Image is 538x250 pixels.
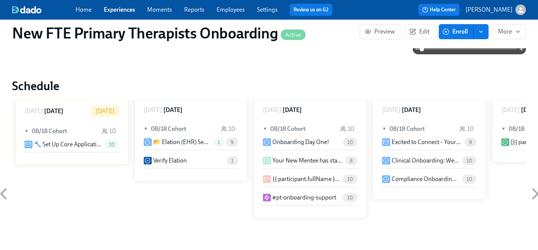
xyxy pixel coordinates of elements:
span: 8 [345,158,357,164]
span: Enroll [444,28,468,35]
span: 10 [343,195,357,201]
span: ▼ [25,127,30,135]
h6: 08/18 Cohort [270,125,306,133]
span: 10 [462,176,477,182]
p: Clinical Onboarding: Week One [392,156,459,165]
p: [PERSON_NAME] [466,6,512,14]
button: [PERSON_NAME] [466,5,526,15]
span: Preview [366,28,395,35]
h6: 08/18 Cohort [151,125,186,133]
img: dado [12,6,42,14]
p: 🔧 Set Up Core Applications [34,140,101,149]
span: 1 [227,158,238,164]
p: [DATE] [25,107,43,115]
h1: New FTE Primary Therapists Onboarding [12,24,306,42]
span: ▼ [263,125,268,133]
p: Onboarding Day One! [272,138,329,146]
span: 10 [343,140,357,145]
p: [DATE] [501,106,520,114]
span: Help Center [422,6,456,14]
span: 1 [213,140,224,145]
span: ▼ [382,125,387,133]
div: 10 [460,125,473,133]
span: ▼ [501,125,507,133]
div: 10 [340,125,354,133]
div: 10 [102,127,116,135]
a: Settings [257,6,278,13]
p: Your New Mentee has started [DATE]! [272,156,342,165]
span: 10 [343,176,357,182]
button: Edit [404,24,436,39]
div: 10 [221,125,235,133]
button: More [492,24,526,39]
p: [DATE] [96,107,114,115]
span: 9 [226,140,238,145]
span: ▼ [144,125,149,133]
a: Reports [184,6,204,13]
p: #pt-onboarding-support [272,193,336,202]
p: Compliance Onboarding: Week One [392,175,459,183]
span: 9 [464,140,477,145]
a: Home [75,6,92,13]
p: Verify Elation [153,156,187,165]
h6: 08/18 Cohort [389,125,425,133]
h6: [DATE] [283,106,302,114]
a: Moments [147,6,172,13]
a: dado [12,6,75,14]
p: [DATE] [263,106,281,114]
button: Help Center [418,4,460,16]
h6: [DATE] [402,106,421,114]
button: Preview [360,24,401,39]
p: Excited to Connect – Your Mentor at Charlie Health! [392,138,461,146]
button: Enroll [439,24,473,39]
h2: Schedule [12,78,526,94]
p: [DATE] [382,106,400,114]
span: 10 [105,142,119,147]
a: Employees [217,6,245,13]
span: Active [281,32,306,38]
h6: 08/18 Cohort [32,127,67,135]
a: Experiences [104,6,135,13]
span: Edit [411,28,429,35]
span: More [498,28,520,35]
p: 📂 Elation (EHR) Setup [153,138,210,146]
a: Review us on G2 [294,6,329,14]
p: [DATE] [144,106,162,114]
button: Review us on G2 [290,4,332,16]
h6: [DATE] [44,107,63,115]
p: {{ participant.fullName }} has Started [DATE]! [272,175,340,183]
button: enroll [473,24,489,39]
span: 10 [462,158,477,164]
h6: [DATE] [163,106,183,114]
